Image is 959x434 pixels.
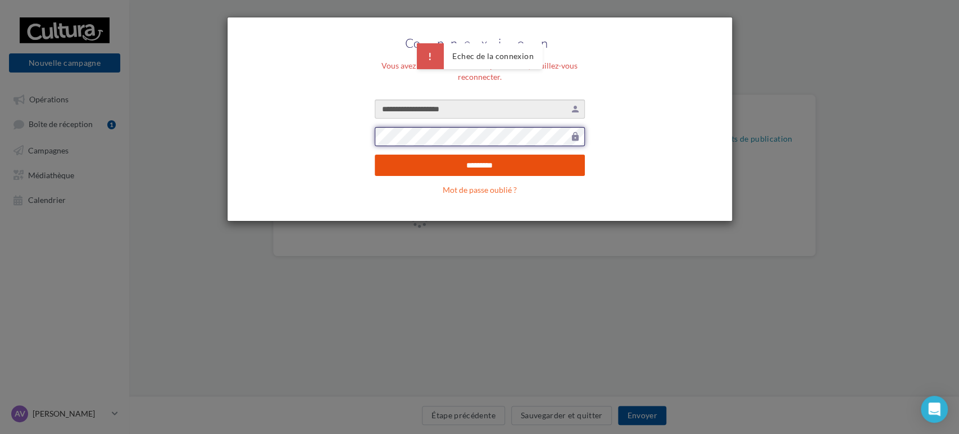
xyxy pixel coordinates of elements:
[375,34,585,60] div: Connexion
[566,127,585,146] span: lock
[452,52,533,60] div: Echec de la connexion
[921,396,948,423] div: Open Intercom Messenger
[375,60,585,100] div: Vous avez été déconnecté de la plateforme, veuillez-vous reconnecter.
[443,185,517,195] a: Mot de passe oublié ?
[566,100,585,119] span: person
